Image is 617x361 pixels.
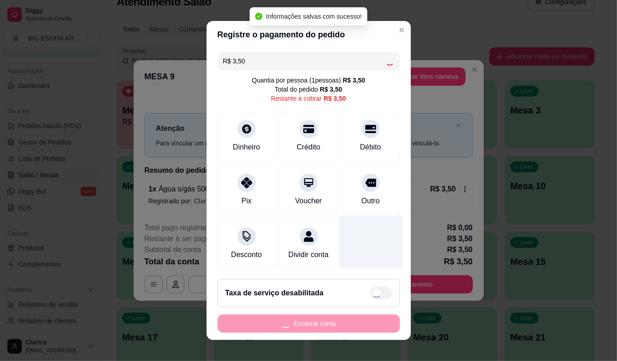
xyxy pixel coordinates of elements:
div: Débito [360,142,381,153]
div: Dividir conta [288,249,328,260]
div: Outro [361,196,379,206]
input: Ex.: hambúrguer de cordeiro [223,52,385,70]
div: Voucher [295,196,322,206]
header: Registre o pagamento do pedido [207,21,411,48]
div: R$ 3,50 [324,94,346,103]
button: Close [394,23,409,37]
div: Quantia por pessoa ( 1 pessoas) [252,76,365,85]
span: check-circle [255,13,262,20]
div: Desconto [231,249,262,260]
div: Total do pedido [275,85,342,94]
div: Pix [241,196,251,206]
div: Restante a cobrar [271,94,346,103]
h2: Taxa de serviço desabilitada [225,288,324,299]
div: Dinheiro [233,142,260,153]
div: R$ 3,50 [343,76,365,85]
div: R$ 3,50 [320,85,342,94]
div: Loading [385,57,394,66]
div: Crédito [297,142,321,153]
span: Informações salvas com sucesso! [266,13,362,20]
